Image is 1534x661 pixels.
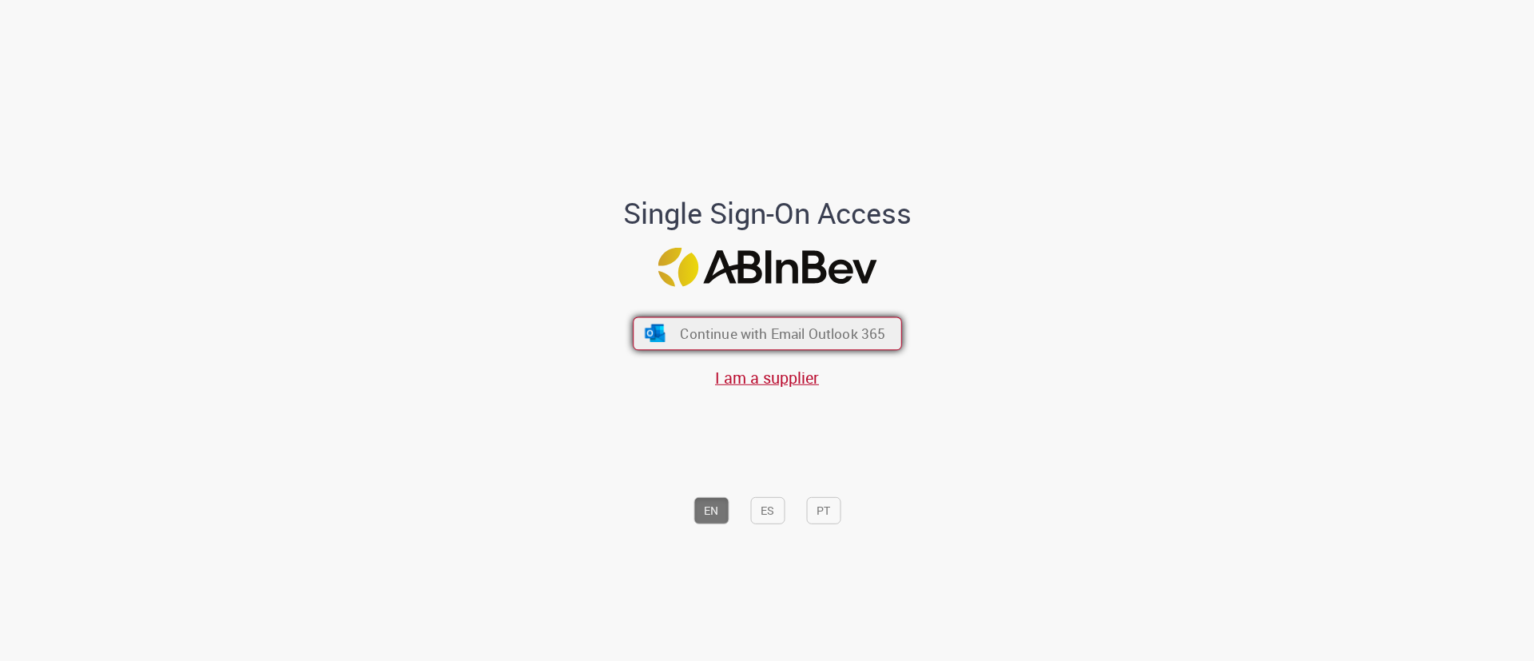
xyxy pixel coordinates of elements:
[750,497,785,524] button: ES
[658,248,876,287] img: Logo ABInBev
[546,197,989,229] h1: Single Sign-On Access
[633,317,902,350] button: ícone Azure/Microsoft 360 Continue with Email Outlook 365
[693,497,729,524] button: EN
[643,325,666,342] img: ícone Azure/Microsoft 360
[680,325,885,343] span: Continue with Email Outlook 365
[715,367,819,388] a: I am a supplier
[806,497,841,524] button: PT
